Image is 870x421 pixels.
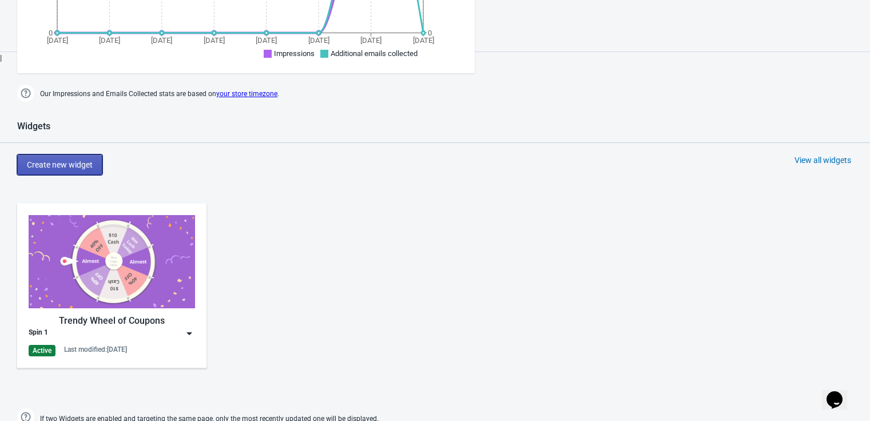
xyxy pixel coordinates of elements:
[331,49,418,58] span: Additional emails collected
[49,29,53,37] tspan: 0
[27,160,93,169] span: Create new widget
[360,36,382,45] tspan: [DATE]
[29,215,195,308] img: trendy_game.png
[29,314,195,328] div: Trendy Wheel of Coupons
[29,345,55,356] div: Active
[151,36,172,45] tspan: [DATE]
[274,49,315,58] span: Impressions
[216,90,277,98] a: your store timezone
[17,85,34,102] img: help.png
[184,328,195,339] img: dropdown.png
[64,345,127,354] div: Last modified: [DATE]
[308,36,329,45] tspan: [DATE]
[29,328,48,339] div: Spin 1
[794,154,851,166] div: View all widgets
[256,36,277,45] tspan: [DATE]
[40,85,279,104] span: Our Impressions and Emails Collected stats are based on .
[428,29,432,37] tspan: 0
[99,36,120,45] tspan: [DATE]
[47,36,68,45] tspan: [DATE]
[17,154,102,175] button: Create new widget
[822,375,859,410] iframe: chat widget
[204,36,225,45] tspan: [DATE]
[413,36,434,45] tspan: [DATE]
